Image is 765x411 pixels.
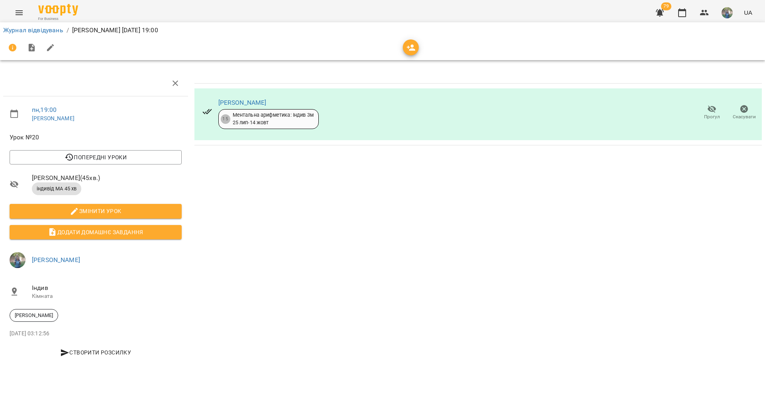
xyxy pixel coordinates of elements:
[722,7,733,18] img: de1e453bb906a7b44fa35c1e57b3518e.jpg
[16,206,175,216] span: Змінити урок
[728,102,760,124] button: Скасувати
[32,173,182,183] span: [PERSON_NAME] ( 45 хв. )
[67,25,69,35] li: /
[32,292,182,300] p: Кімната
[13,348,178,357] span: Створити розсилку
[704,114,720,120] span: Прогул
[741,5,755,20] button: UA
[32,115,75,121] a: [PERSON_NAME]
[10,133,182,142] span: Урок №20
[3,26,63,34] a: Журнал відвідувань
[10,204,182,218] button: Змінити урок
[221,114,230,124] div: 15
[10,330,182,338] p: [DATE] 03:12:56
[744,8,752,17] span: UA
[38,4,78,16] img: Voopty Logo
[10,345,182,360] button: Створити розсилку
[218,99,267,106] a: [PERSON_NAME]
[32,185,81,192] span: індивід МА 45 хв
[38,16,78,22] span: For Business
[3,25,762,35] nav: breadcrumb
[32,283,182,293] span: Індив
[233,112,314,126] div: Ментальна арифметика: Індив 3м 25 лип - 14 жовт
[10,150,182,164] button: Попередні уроки
[16,227,175,237] span: Додати домашнє завдання
[10,309,58,322] div: [PERSON_NAME]
[32,106,57,114] a: пн , 19:00
[32,256,80,264] a: [PERSON_NAME]
[10,312,58,319] span: [PERSON_NAME]
[10,3,29,22] button: Menu
[72,25,158,35] p: [PERSON_NAME] [DATE] 19:00
[696,102,728,124] button: Прогул
[10,252,25,268] img: de1e453bb906a7b44fa35c1e57b3518e.jpg
[661,2,671,10] span: 79
[733,114,756,120] span: Скасувати
[16,153,175,162] span: Попередні уроки
[10,225,182,239] button: Додати домашнє завдання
